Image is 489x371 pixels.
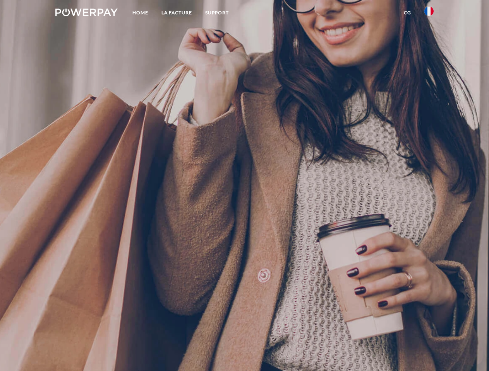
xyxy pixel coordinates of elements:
[55,9,118,16] img: logo-powerpay-white.svg
[458,340,483,365] iframe: Button to launch messaging window
[397,6,418,20] a: CG
[424,7,434,16] img: fr
[126,6,155,20] a: Home
[155,6,199,20] a: LA FACTURE
[199,6,235,20] a: Support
